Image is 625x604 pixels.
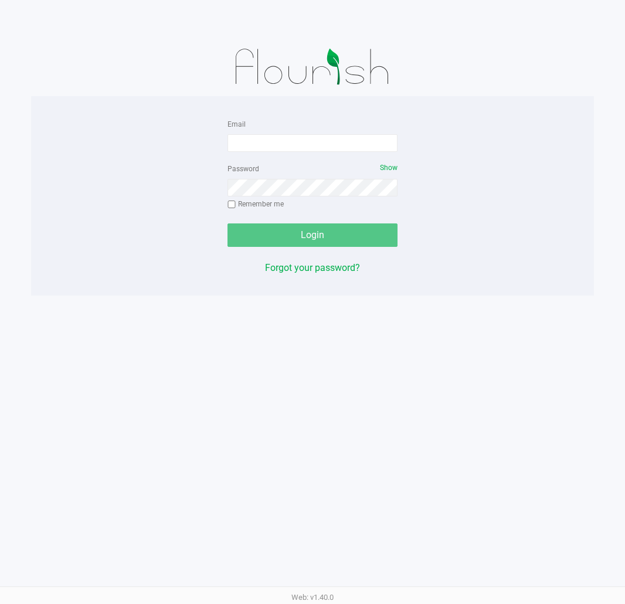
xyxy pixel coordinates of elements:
[291,593,334,602] span: Web: v1.40.0
[380,164,398,172] span: Show
[227,201,236,209] input: Remember me
[227,164,259,174] label: Password
[265,261,360,275] button: Forgot your password?
[227,199,284,209] label: Remember me
[227,119,246,130] label: Email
